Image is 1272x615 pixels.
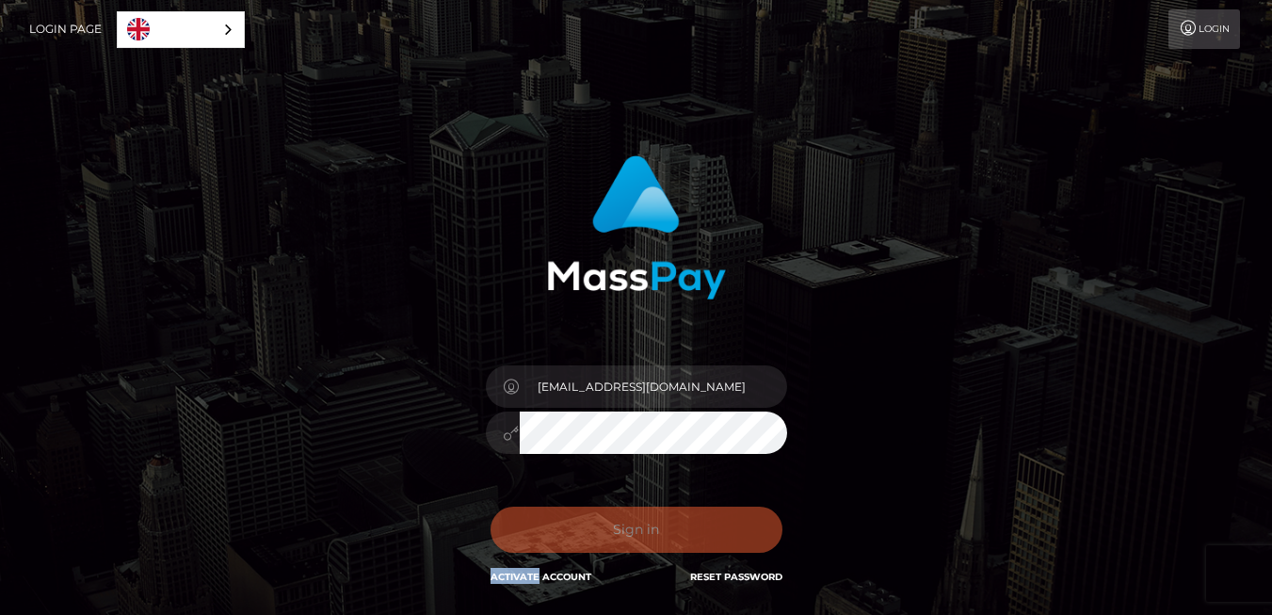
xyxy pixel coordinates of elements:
[117,11,245,48] div: Language
[29,9,102,49] a: Login Page
[491,571,591,583] a: Activate Account
[1168,9,1240,49] a: Login
[520,365,787,408] input: E-mail...
[547,155,726,299] img: MassPay Login
[117,11,245,48] aside: Language selected: English
[690,571,782,583] a: Reset Password
[118,12,244,47] a: English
